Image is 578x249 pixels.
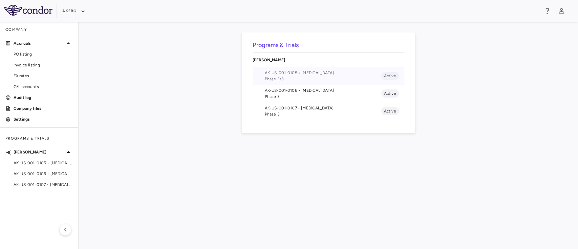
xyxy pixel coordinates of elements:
[265,87,381,94] span: AK-US-001-0106 • [MEDICAL_DATA]
[265,111,381,117] span: Phase 3
[14,149,64,155] p: [PERSON_NAME]
[253,57,404,63] p: [PERSON_NAME]
[14,95,72,101] p: Audit log
[265,70,381,76] span: AK-US-001-0105 • [MEDICAL_DATA]
[265,94,381,100] span: Phase 3
[253,53,404,67] div: [PERSON_NAME]
[253,102,404,120] li: AK-US-001-0107 • [MEDICAL_DATA]Phase 3Active
[14,62,72,68] span: Invoice listing
[381,90,399,97] span: Active
[253,41,404,50] h6: Programs & Trials
[14,182,72,188] span: AK-US-001-0107 • [MEDICAL_DATA]
[253,67,404,85] li: AK-US-001-0105 • [MEDICAL_DATA]Phase 2/3Active
[14,40,64,46] p: Accruals
[4,5,52,16] img: logo-full-BYUhSk78.svg
[62,6,85,17] button: Akero
[14,51,72,57] span: PO listing
[253,85,404,102] li: AK-US-001-0106 • [MEDICAL_DATA]Phase 3Active
[14,84,72,90] span: G/L accounts
[265,76,381,82] span: Phase 2/3
[265,105,381,111] span: AK-US-001-0107 • [MEDICAL_DATA]
[14,73,72,79] span: FX rates
[381,108,399,114] span: Active
[14,160,72,166] span: AK-US-001-0105 • [MEDICAL_DATA]
[14,105,72,111] p: Company files
[14,171,72,177] span: AK-US-001-0106 • [MEDICAL_DATA]
[381,73,399,79] span: Active
[14,116,72,122] p: Settings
